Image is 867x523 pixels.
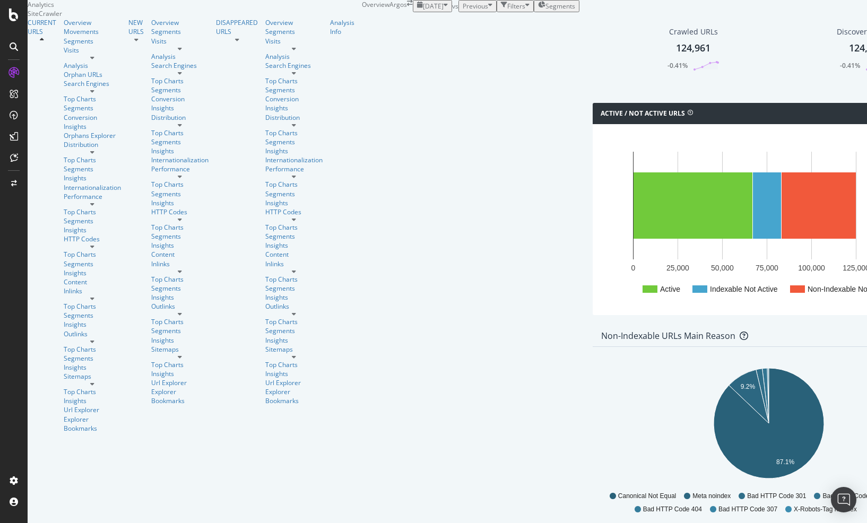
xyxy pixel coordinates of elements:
a: Insights [64,396,121,405]
div: Insights [151,336,209,345]
div: Insights [64,320,121,329]
span: Segments [545,2,575,11]
a: Insights [64,122,121,131]
span: Meta noindex [692,492,731,501]
a: Insights [64,268,121,277]
div: Content [64,277,121,286]
div: Filters [507,2,525,11]
a: Content [265,250,323,259]
a: Segments [265,326,323,335]
a: Internationalization [265,155,323,164]
span: Bad HTTP Code 404 [643,505,702,514]
div: Insights [265,336,323,345]
div: Top Charts [265,76,323,85]
a: Conversion [64,113,121,122]
a: Segments [151,85,209,94]
a: Segments [265,284,323,293]
div: Orphans Explorer [64,131,121,140]
span: Previous [463,2,488,11]
a: Orphan URLs [64,70,121,79]
a: Top Charts [64,94,121,103]
a: Search Engines [265,61,323,70]
a: Top Charts [265,180,323,189]
a: Top Charts [151,360,209,369]
a: Overview [64,18,121,27]
a: Inlinks [265,259,323,268]
div: Insights [265,241,323,250]
a: Visits [265,37,323,46]
a: Segments [151,232,209,241]
div: Insights [265,369,323,378]
div: Conversion [265,94,323,103]
div: Search Engines [64,79,121,88]
span: X-Robots-Tag noindex [794,505,857,514]
div: Segments [64,164,121,173]
span: 2025 Oct. 8th [423,2,444,11]
div: Visits [151,37,209,46]
div: Segments [64,311,121,320]
div: Movements [64,27,121,36]
a: Segments [151,189,209,198]
a: Top Charts [265,360,323,369]
div: Insights [151,198,209,207]
a: HTTP Codes [265,207,323,216]
div: Performance [151,164,209,173]
div: Explorer Bookmarks [265,387,323,405]
a: Segments [64,37,121,46]
div: Top Charts [151,223,209,232]
a: Analysis [151,52,209,61]
div: Insights [265,293,323,302]
a: Top Charts [151,76,209,85]
div: Top Charts [64,387,121,396]
a: DISAPPEARED URLS [216,18,258,36]
div: Top Charts [151,128,209,137]
a: Insights [265,103,323,112]
a: Insights [64,173,121,182]
a: Insights [151,293,209,302]
a: Analysis Info [330,18,354,36]
a: Insights [151,146,209,155]
div: Conversion [151,94,209,103]
a: Insights [64,363,121,372]
a: Analysis [265,52,323,61]
div: Insights [265,146,323,155]
div: Segments [265,85,323,94]
a: Url Explorer [64,405,121,414]
div: Performance [64,192,121,201]
span: vs [452,2,458,11]
a: Top Charts [64,250,121,259]
a: CURRENT URLS [28,18,56,36]
a: Insights [265,198,323,207]
div: Open Intercom Messenger [831,487,856,512]
div: Sitemaps [265,345,323,354]
div: Internationalization [64,183,121,192]
a: Sitemaps [151,345,209,354]
div: Top Charts [151,317,209,326]
div: Segments [265,27,323,36]
a: Content [151,250,209,259]
a: Sitemaps [64,372,121,381]
div: Inlinks [64,286,121,295]
a: HTTP Codes [151,207,209,216]
a: Visits [64,46,121,55]
a: Explorer Bookmarks [64,415,121,433]
div: Outlinks [265,302,323,311]
div: Top Charts [265,275,323,284]
a: Performance [265,164,323,173]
